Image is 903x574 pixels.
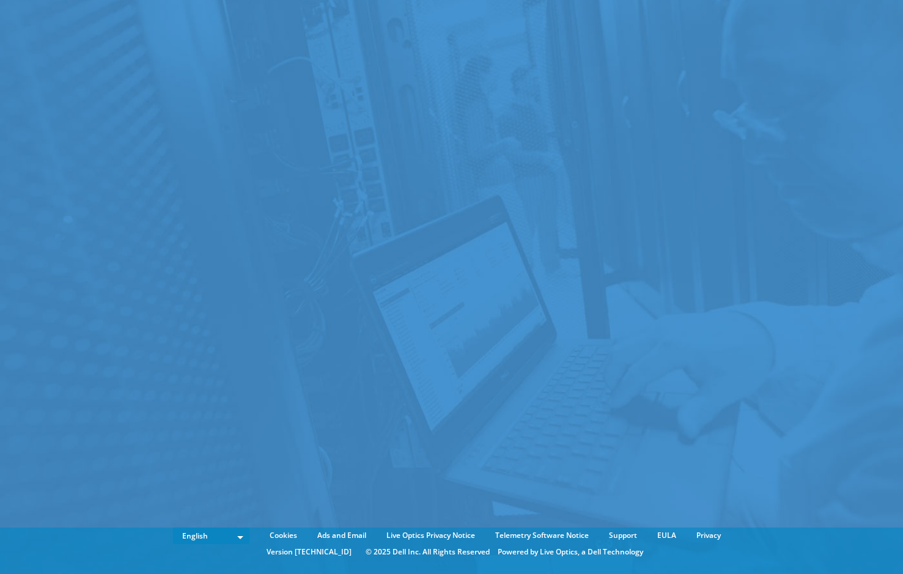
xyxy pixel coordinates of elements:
li: Powered by Live Optics, a Dell Technology [498,545,643,559]
a: Ads and Email [308,529,375,542]
a: Support [600,529,646,542]
a: EULA [648,529,685,542]
li: Version [TECHNICAL_ID] [260,545,358,559]
a: Live Optics Privacy Notice [377,529,484,542]
li: © 2025 Dell Inc. All Rights Reserved [359,545,496,559]
a: Privacy [687,529,730,542]
a: Telemetry Software Notice [486,529,598,542]
a: Cookies [260,529,306,542]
